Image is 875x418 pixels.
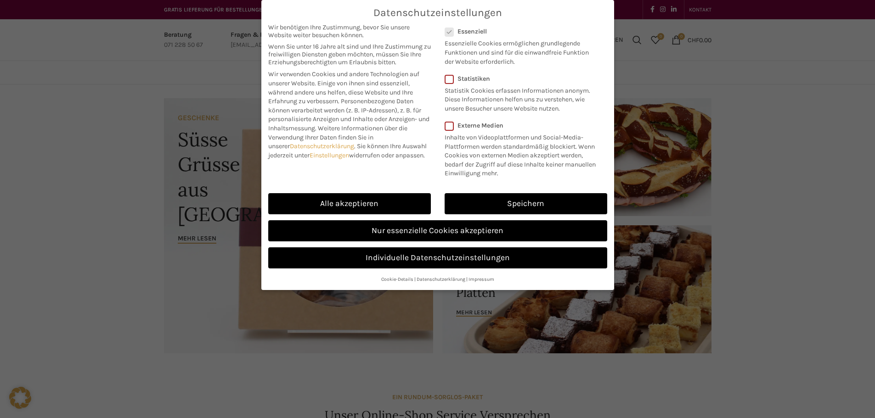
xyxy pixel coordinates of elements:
span: Wir benötigen Ihre Zustimmung, bevor Sie unsere Website weiter besuchen können. [268,23,431,39]
span: Weitere Informationen über die Verwendung Ihrer Daten finden Sie in unserer . [268,124,407,150]
p: Essenzielle Cookies ermöglichen grundlegende Funktionen und sind für die einwandfreie Funktion de... [445,35,595,66]
label: Statistiken [445,75,595,83]
span: Wir verwenden Cookies und andere Technologien auf unserer Website. Einige von ihnen sind essenzie... [268,70,419,105]
p: Statistik Cookies erfassen Informationen anonym. Diese Informationen helfen uns zu verstehen, wie... [445,83,595,113]
p: Inhalte von Videoplattformen und Social-Media-Plattformen werden standardmäßig blockiert. Wenn Co... [445,129,601,178]
span: Personenbezogene Daten können verarbeitet werden (z. B. IP-Adressen), z. B. für personalisierte A... [268,97,429,132]
span: Wenn Sie unter 16 Jahre alt sind und Ihre Zustimmung zu freiwilligen Diensten geben möchten, müss... [268,43,431,66]
a: Individuelle Datenschutzeinstellungen [268,247,607,268]
a: Cookie-Details [381,276,413,282]
a: Impressum [469,276,494,282]
a: Einstellungen [310,151,349,159]
a: Datenschutzerklärung [417,276,465,282]
a: Datenschutzerklärung [290,142,354,150]
span: Datenschutzeinstellungen [373,7,502,19]
a: Nur essenzielle Cookies akzeptieren [268,220,607,241]
a: Alle akzeptieren [268,193,431,214]
a: Speichern [445,193,607,214]
span: Sie können Ihre Auswahl jederzeit unter widerrufen oder anpassen. [268,142,427,159]
label: Externe Medien [445,122,601,129]
label: Essenziell [445,28,595,35]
